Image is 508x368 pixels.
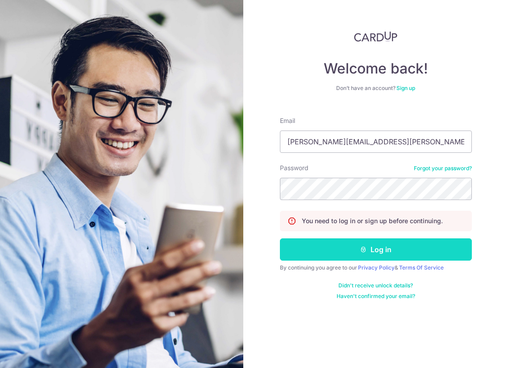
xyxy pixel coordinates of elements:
a: Forgot your password? [414,165,472,172]
label: Email [280,116,295,125]
button: Log in [280,238,472,261]
p: You need to log in or sign up before continuing. [302,217,443,225]
label: Password [280,164,308,172]
div: Don’t have an account? [280,85,472,92]
a: Terms Of Service [399,264,444,271]
div: By continuing you agree to our & [280,264,472,271]
a: Haven't confirmed your email? [337,293,415,300]
a: Didn't receive unlock details? [338,282,413,289]
img: CardUp Logo [354,31,398,42]
input: Enter your Email [280,131,472,153]
h4: Welcome back! [280,60,472,78]
a: Sign up [396,85,415,91]
a: Privacy Policy [358,264,395,271]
